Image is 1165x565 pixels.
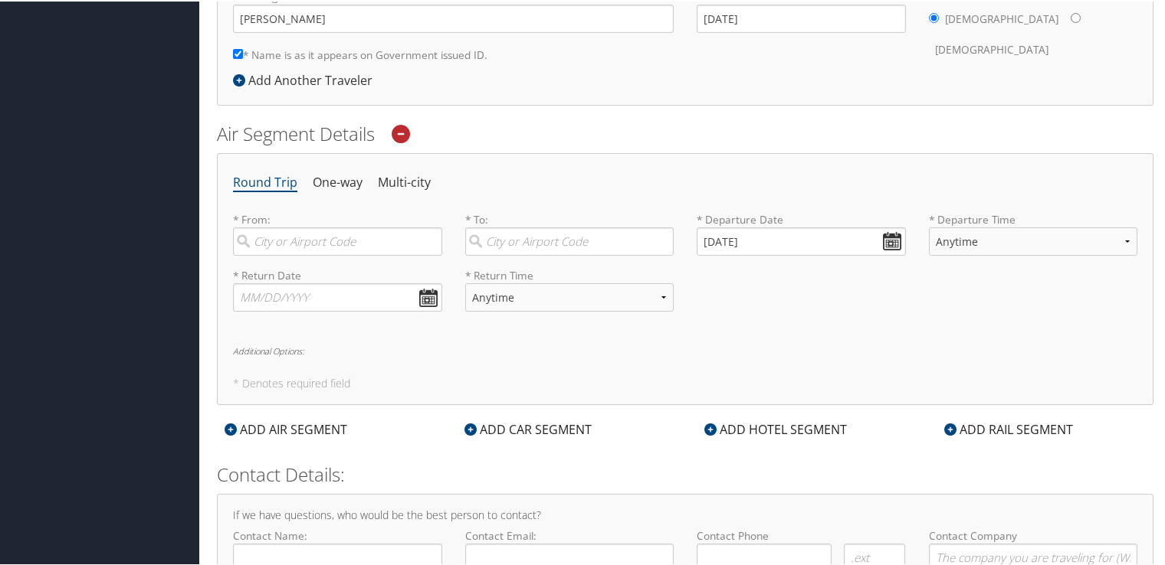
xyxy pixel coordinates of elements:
[937,419,1081,437] div: ADD RAIL SEGMENT
[233,508,1137,519] h4: If we have questions, who would be the best person to contact?
[233,345,1137,354] h6: Additional Options:
[465,226,674,254] input: City or Airport Code
[233,47,243,57] input: * Name is as it appears on Government issued ID.
[378,168,431,195] li: Multi-city
[697,527,906,542] label: Contact Phone
[697,419,855,437] div: ADD HOTEL SEGMENT
[233,211,442,254] label: * From:
[233,168,297,195] li: Round Trip
[929,211,1138,266] label: * Departure Time
[217,460,1154,486] h2: Contact Details:
[465,211,674,254] label: * To:
[233,39,487,67] label: * Name is as it appears on Government issued ID.
[945,3,1058,32] label: [DEMOGRAPHIC_DATA]
[233,377,1137,387] h5: * Denotes required field
[929,226,1138,254] select: * Departure Time
[457,419,599,437] div: ADD CAR SEGMENT
[697,211,906,226] label: * Departure Date
[217,119,1154,145] h2: Air Segment Details
[233,282,442,310] input: MM/DD/YYYY
[935,34,1048,63] label: [DEMOGRAPHIC_DATA]
[697,226,906,254] input: MM/DD/YYYY
[233,70,380,88] div: Add Another Traveler
[465,266,674,282] label: * Return Time
[233,266,442,282] label: * Return Date
[233,226,442,254] input: City or Airport Code
[929,11,939,21] input: * Gender:[DEMOGRAPHIC_DATA][DEMOGRAPHIC_DATA]
[233,3,674,31] input: * Full Legal Name
[697,3,906,31] input: * Date of Birth:
[313,168,363,195] li: One-way
[217,419,355,437] div: ADD AIR SEGMENT
[1071,11,1081,21] input: * Gender:[DEMOGRAPHIC_DATA][DEMOGRAPHIC_DATA]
